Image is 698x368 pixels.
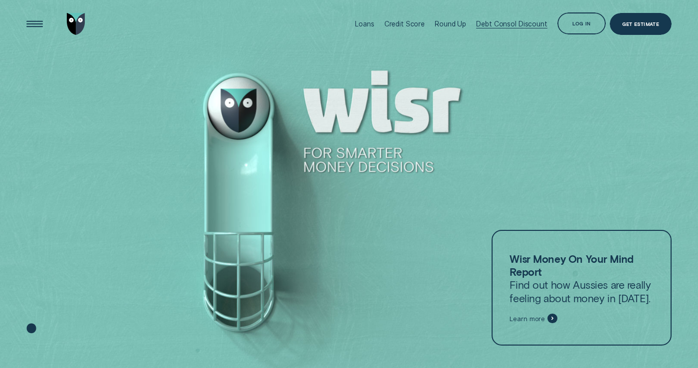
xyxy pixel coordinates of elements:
[492,230,672,346] a: Wisr Money On Your Mind ReportFind out how Aussies are really feeling about money in [DATE].Learn...
[384,20,425,28] div: Credit Score
[435,20,466,28] div: Round Up
[24,13,46,35] button: Open Menu
[510,252,653,305] p: Find out how Aussies are really feeling about money in [DATE].
[476,20,547,28] div: Debt Consol Discount
[355,20,374,28] div: Loans
[510,315,545,323] span: Learn more
[610,13,671,35] a: Get Estimate
[510,252,633,278] strong: Wisr Money On Your Mind Report
[67,13,85,35] img: Wisr
[557,12,606,34] button: Log in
